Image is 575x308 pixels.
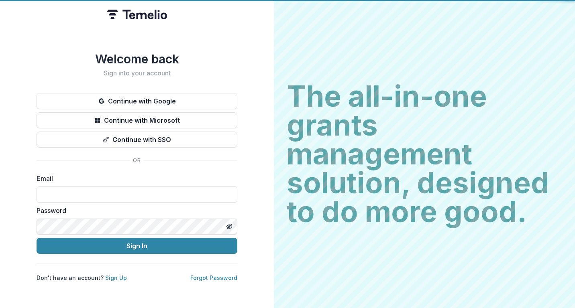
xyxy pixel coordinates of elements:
[107,10,167,19] img: Temelio
[37,174,232,183] label: Email
[223,220,236,233] button: Toggle password visibility
[190,274,237,281] a: Forgot Password
[37,69,237,77] h2: Sign into your account
[37,274,127,282] p: Don't have an account?
[37,206,232,215] label: Password
[37,132,237,148] button: Continue with SSO
[37,52,237,66] h1: Welcome back
[105,274,127,281] a: Sign Up
[37,112,237,128] button: Continue with Microsoft
[37,93,237,109] button: Continue with Google
[37,238,237,254] button: Sign In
